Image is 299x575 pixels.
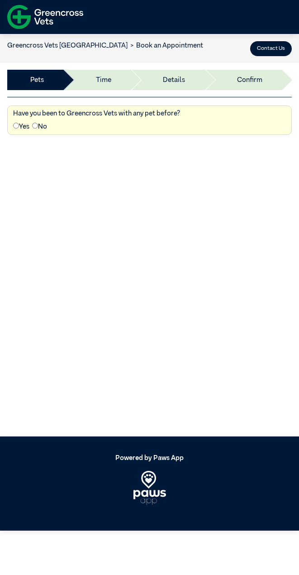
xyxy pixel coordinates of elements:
[7,41,203,51] nav: breadcrumb
[128,41,203,51] li: Book an Appointment
[30,75,44,86] a: Pets
[7,454,292,462] h5: Powered by Paws App
[250,41,292,56] button: Contact Us
[13,109,180,119] label: Have you been to Greencross Vets with any pet before?
[13,122,29,132] label: Yes
[32,122,47,132] label: No
[32,123,38,129] input: No
[7,2,83,32] img: f-logo
[133,471,166,505] img: PawsApp
[13,123,19,129] input: Yes
[7,42,128,49] a: Greencross Vets [GEOGRAPHIC_DATA]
